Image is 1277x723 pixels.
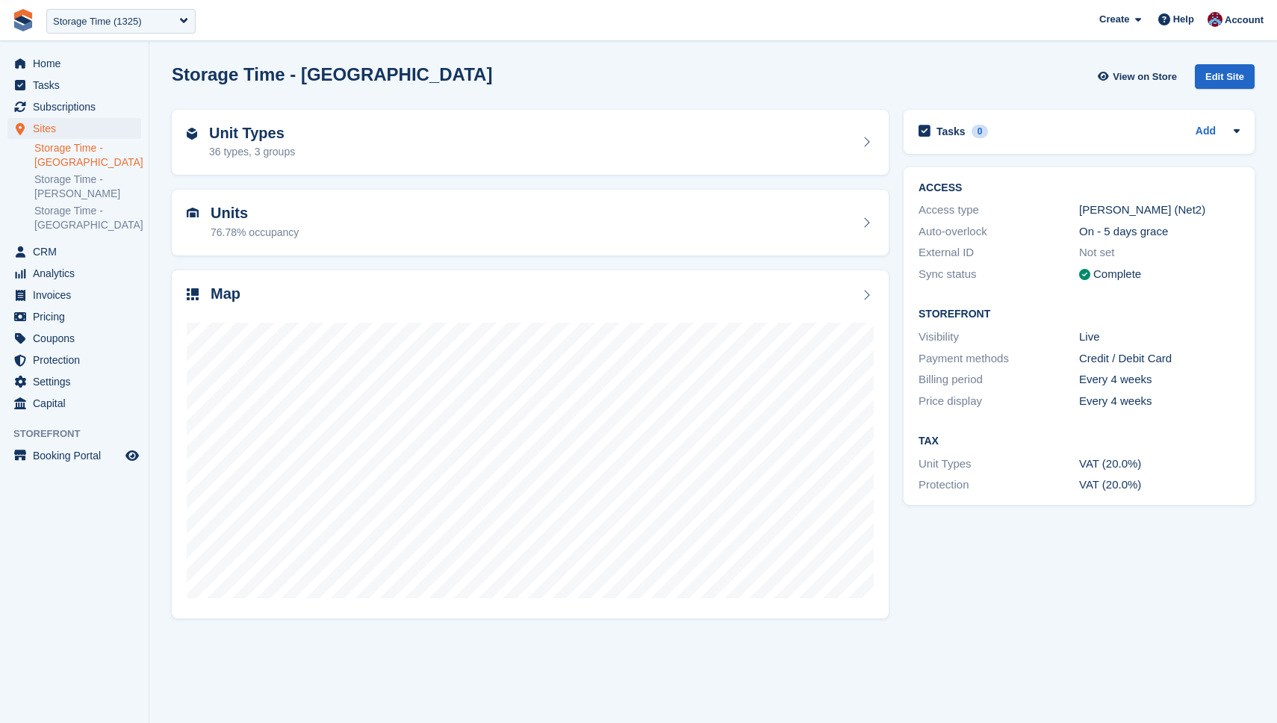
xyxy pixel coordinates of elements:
[7,118,141,139] a: menu
[33,241,122,262] span: CRM
[7,393,141,414] a: menu
[919,266,1079,283] div: Sync status
[33,118,122,139] span: Sites
[33,285,122,305] span: Invoices
[1113,69,1177,84] span: View on Store
[1079,456,1240,473] div: VAT (20.0%)
[209,144,295,160] div: 36 types, 3 groups
[12,9,34,31] img: stora-icon-8386f47178a22dfd0bd8f6a31ec36ba5ce8667c1dd55bd0f319d3a0aa187defe.svg
[1096,64,1183,89] a: View on Store
[33,328,122,349] span: Coupons
[53,14,142,29] div: Storage Time (1325)
[1079,244,1240,261] div: Not set
[187,208,199,218] img: unit-icn-7be61d7bf1b0ce9d3e12c5938cc71ed9869f7b940bace4675aadf7bd6d80202e.svg
[919,350,1079,367] div: Payment methods
[1079,393,1240,410] div: Every 4 weeks
[7,241,141,262] a: menu
[211,225,299,241] div: 76.78% occupancy
[919,456,1079,473] div: Unit Types
[1195,64,1255,89] div: Edit Site
[1079,329,1240,346] div: Live
[7,53,141,74] a: menu
[33,96,122,117] span: Subscriptions
[919,393,1079,410] div: Price display
[123,447,141,465] a: Preview store
[919,182,1240,194] h2: ACCESS
[1208,12,1222,27] img: David Hughes
[33,350,122,370] span: Protection
[33,371,122,392] span: Settings
[172,64,492,84] h2: Storage Time - [GEOGRAPHIC_DATA]
[33,75,122,96] span: Tasks
[34,173,141,201] a: Storage Time - [PERSON_NAME]
[1173,12,1194,27] span: Help
[7,75,141,96] a: menu
[919,329,1079,346] div: Visibility
[209,125,295,142] h2: Unit Types
[936,125,966,138] h2: Tasks
[7,306,141,327] a: menu
[187,128,197,140] img: unit-type-icn-2b2737a686de81e16bb02015468b77c625bbabd49415b5ef34ead5e3b44a266d.svg
[1195,64,1255,95] a: Edit Site
[7,328,141,349] a: menu
[1093,266,1141,283] div: Complete
[13,426,149,441] span: Storefront
[172,110,889,176] a: Unit Types 36 types, 3 groups
[34,204,141,232] a: Storage Time - [GEOGRAPHIC_DATA]
[972,125,989,138] div: 0
[7,371,141,392] a: menu
[1196,123,1216,140] a: Add
[211,205,299,222] h2: Units
[172,190,889,255] a: Units 76.78% occupancy
[919,435,1240,447] h2: Tax
[1225,13,1264,28] span: Account
[919,244,1079,261] div: External ID
[33,393,122,414] span: Capital
[34,141,141,170] a: Storage Time - [GEOGRAPHIC_DATA]
[33,445,122,466] span: Booking Portal
[33,53,122,74] span: Home
[33,263,122,284] span: Analytics
[172,270,889,619] a: Map
[211,285,240,302] h2: Map
[7,350,141,370] a: menu
[1079,371,1240,388] div: Every 4 weeks
[1079,350,1240,367] div: Credit / Debit Card
[919,308,1240,320] h2: Storefront
[33,306,122,327] span: Pricing
[187,288,199,300] img: map-icn-33ee37083ee616e46c38cad1a60f524a97daa1e2b2c8c0bc3eb3415660979fc1.svg
[1079,477,1240,494] div: VAT (20.0%)
[7,285,141,305] a: menu
[1079,223,1240,241] div: On - 5 days grace
[7,445,141,466] a: menu
[919,202,1079,219] div: Access type
[1079,202,1240,219] div: [PERSON_NAME] (Net2)
[7,96,141,117] a: menu
[1099,12,1129,27] span: Create
[7,263,141,284] a: menu
[919,477,1079,494] div: Protection
[919,371,1079,388] div: Billing period
[919,223,1079,241] div: Auto-overlock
